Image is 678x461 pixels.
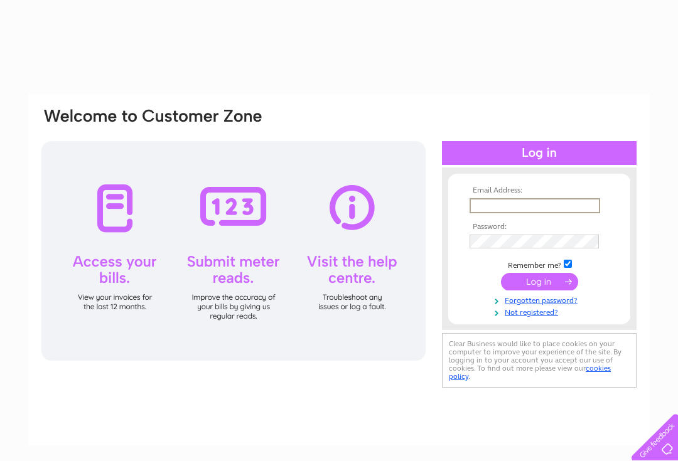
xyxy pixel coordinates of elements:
a: Not registered? [470,305,612,317]
td: Remember me? [466,258,612,270]
div: Clear Business would like to place cookies on your computer to improve your experience of the sit... [442,333,637,388]
a: cookies policy [449,364,611,381]
a: Forgotten password? [470,294,612,305]
th: Email Address: [466,186,612,195]
th: Password: [466,223,612,231]
input: Submit [501,273,578,290]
